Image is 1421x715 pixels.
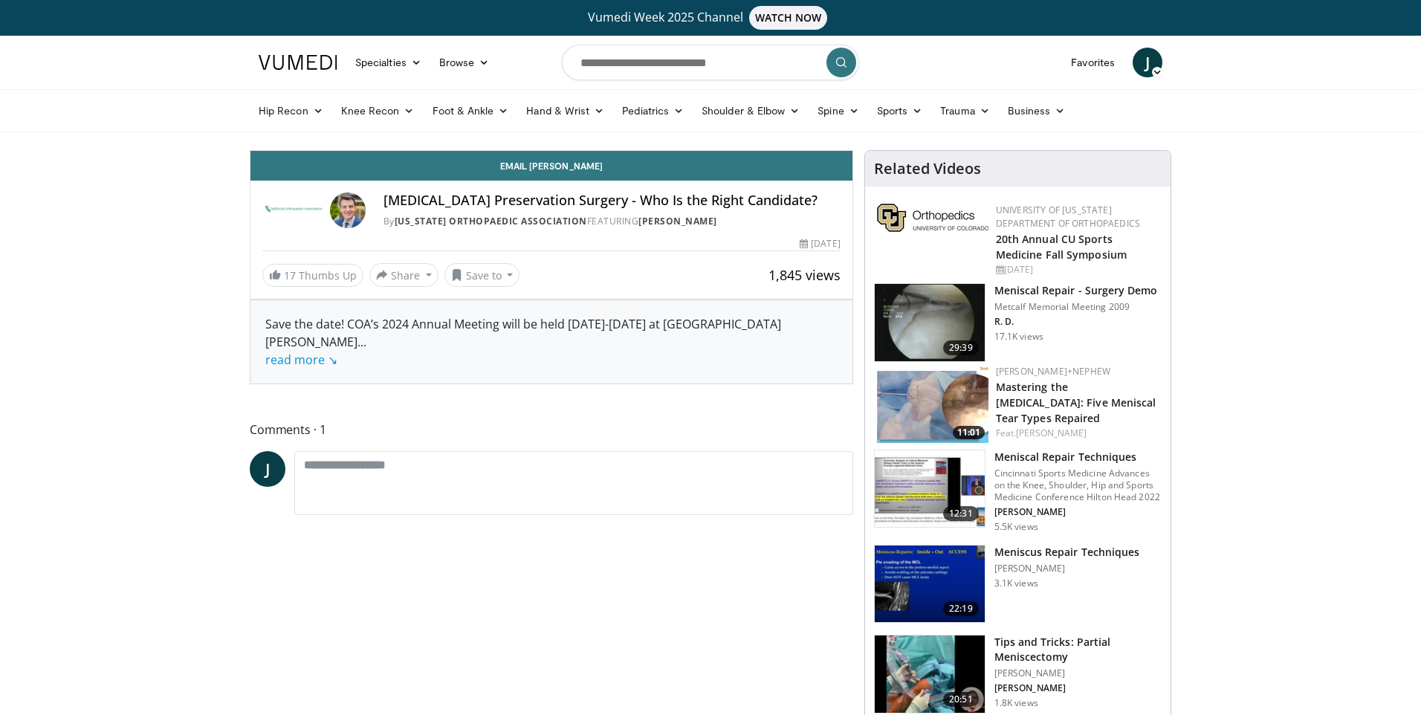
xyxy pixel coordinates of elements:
[943,692,979,707] span: 20:51
[262,264,363,287] a: 17 Thumbs Up
[1133,48,1162,77] a: J
[994,316,1158,328] p: R. D.
[874,283,1162,362] a: 29:39 Meniscal Repair - Surgery Demo Metcalf Memorial Meeting 2009 R. D. 17.1K views
[875,546,985,623] img: d7c155e4-6827-4b21-b19c-fb422b4aaa41.150x105_q85_crop-smart_upscale.jpg
[517,96,613,126] a: Hand & Wrist
[994,450,1162,465] h3: Meniscal Repair Techniques
[250,451,285,487] a: J
[874,160,981,178] h4: Related Videos
[613,96,693,126] a: Pediatrics
[284,268,296,282] span: 17
[430,48,499,77] a: Browse
[874,450,1162,533] a: 12:31 Meniscal Repair Techniques Cincinnati Sports Medicine Advances on the Knee, Shoulder, Hip a...
[943,506,979,521] span: 12:31
[996,365,1110,378] a: [PERSON_NAME]+Nephew
[994,635,1162,664] h3: Tips and Tricks: Partial Meniscectomy
[877,204,988,232] img: 355603a8-37da-49b6-856f-e00d7e9307d3.png.150x105_q85_autocrop_double_scale_upscale_version-0.2.png
[369,263,438,287] button: Share
[994,667,1162,679] p: [PERSON_NAME]
[996,232,1127,262] a: 20th Annual CU Sports Medicine Fall Symposium
[332,96,424,126] a: Knee Recon
[994,301,1158,313] p: Metcalf Memorial Meeting 2009
[877,365,988,443] img: 44c00b1e-3a75-4e34-bb5c-37c6caafe70b.150x105_q85_crop-smart_upscale.jpg
[265,352,337,368] a: read more ↘
[875,450,985,528] img: 94ae3d2f-7541-4d8f-8622-eb1b71a67ce5.150x105_q85_crop-smart_upscale.jpg
[638,215,717,227] a: [PERSON_NAME]
[1062,48,1124,77] a: Favorites
[330,192,366,228] img: Avatar
[875,635,985,713] img: 6a8e81bc-c889-4e30-9656-f44658462b28.150x105_q85_crop-smart_upscale.jpg
[250,96,332,126] a: Hip Recon
[383,192,841,209] h4: [MEDICAL_DATA] Preservation Surgery - Who Is the Right Candidate?
[877,365,988,443] a: 11:01
[874,545,1162,624] a: 22:19 Meniscus Repair Techniques [PERSON_NAME] 3.1K views
[996,263,1159,276] div: [DATE]
[1016,427,1087,439] a: [PERSON_NAME]
[996,204,1140,230] a: University of [US_STATE] Department of Orthopaedics
[994,331,1043,343] p: 17.1K views
[994,563,1140,575] p: [PERSON_NAME]
[994,283,1158,298] h3: Meniscal Repair - Surgery Demo
[259,55,337,70] img: VuMedi Logo
[994,577,1038,589] p: 3.1K views
[395,215,587,227] a: [US_STATE] Orthopaedic Association
[931,96,999,126] a: Trauma
[996,380,1156,425] a: Mastering the [MEDICAL_DATA]: Five Meniscal Tear Types Repaired
[999,96,1075,126] a: Business
[346,48,430,77] a: Specialties
[693,96,809,126] a: Shoulder & Elbow
[994,682,1162,694] p: [PERSON_NAME]
[994,697,1038,709] p: 1.8K views
[868,96,932,126] a: Sports
[994,506,1162,518] p: [PERSON_NAME]
[953,426,985,439] span: 11:01
[994,545,1140,560] h3: Meniscus Repair Techniques
[383,215,841,228] div: By FEATURING
[874,635,1162,714] a: 20:51 Tips and Tricks: Partial Meniscectomy [PERSON_NAME] [PERSON_NAME] 1.8K views
[875,284,985,361] img: hunt_3.png.150x105_q85_crop-smart_upscale.jpg
[250,151,852,181] a: Email [PERSON_NAME]
[262,192,324,228] img: California Orthopaedic Association
[994,521,1038,533] p: 5.5K views
[996,427,1159,440] div: Feat.
[768,266,841,284] span: 1,845 views
[250,420,853,439] span: Comments 1
[994,467,1162,503] p: Cincinnati Sports Medicine Advances on the Knee, Shoulder, Hip and Sports Medicine Conference Hil...
[943,340,979,355] span: 29:39
[809,96,867,126] a: Spine
[749,6,828,30] span: WATCH NOW
[424,96,518,126] a: Foot & Ankle
[943,601,979,616] span: 22:19
[265,315,838,369] div: Save the date! COA’s 2024 Annual Meeting will be held [DATE]-[DATE] at [GEOGRAPHIC_DATA][PERSON_N...
[444,263,520,287] button: Save to
[562,45,859,80] input: Search topics, interventions
[800,237,840,250] div: [DATE]
[261,6,1160,30] a: Vumedi Week 2025 ChannelWATCH NOW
